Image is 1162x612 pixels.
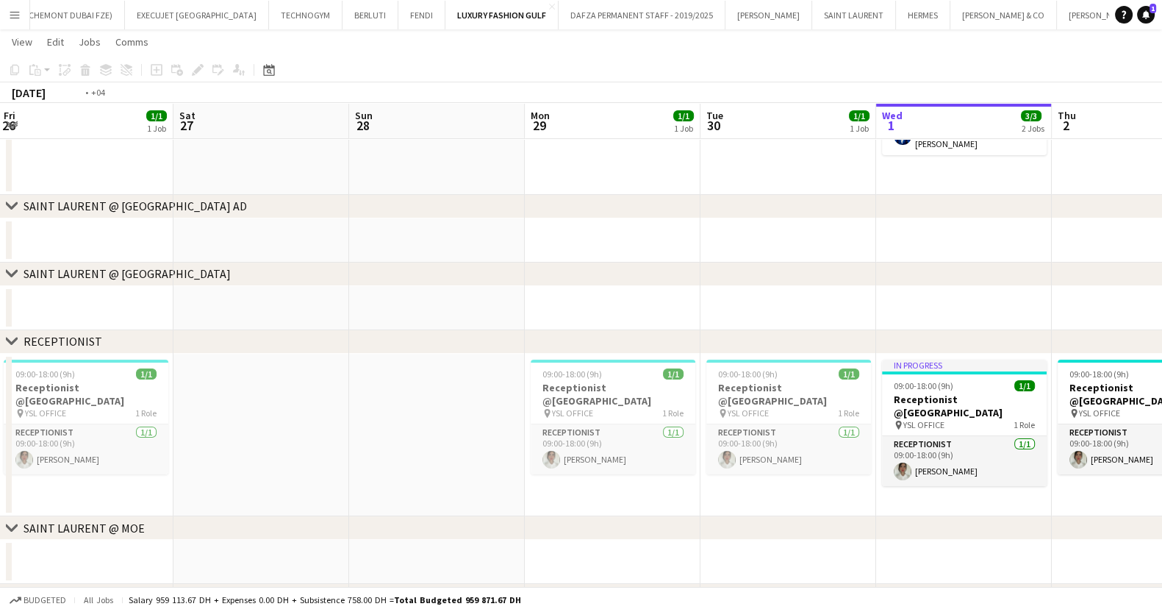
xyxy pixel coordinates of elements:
[79,35,101,49] span: Jobs
[882,436,1047,486] app-card-role: Receptionist1/109:00-18:00 (9h)[PERSON_NAME]
[355,109,373,122] span: Sun
[179,109,196,122] span: Sat
[559,1,725,29] button: DAFZA PERMANENT STAFF - 2019/2025
[1057,1,1144,29] button: [PERSON_NAME]
[839,369,859,380] span: 1/1
[706,381,871,408] h3: Receptionist @[GEOGRAPHIC_DATA]
[674,123,693,134] div: 1 Job
[445,1,559,29] button: LUXURY FASHION GULF
[882,360,1047,371] div: In progress
[25,408,66,419] span: YSL OFFICE
[24,521,145,535] div: SAINT LAURENT @ MOE
[849,110,869,121] span: 1/1
[177,117,196,134] span: 27
[531,381,695,408] h3: Receptionist @[GEOGRAPHIC_DATA]
[41,32,70,51] a: Edit
[24,266,231,281] div: SAINT LAURENT @ [GEOGRAPHIC_DATA]
[1014,419,1035,430] span: 1 Role
[706,424,871,474] app-card-role: Receptionist1/109:00-18:00 (9h)[PERSON_NAME]
[552,408,593,419] span: YSL OFFICE
[81,594,116,605] span: All jobs
[882,360,1047,486] app-job-card: In progress09:00-18:00 (9h)1/1Receptionist @[GEOGRAPHIC_DATA] YSL OFFICE1 RoleReceptionist1/109:0...
[882,393,1047,419] h3: Receptionist @[GEOGRAPHIC_DATA]
[47,35,64,49] span: Edit
[1137,6,1155,24] a: 1
[812,1,896,29] button: SAINT LAURENT
[1069,369,1129,380] span: 09:00-18:00 (9h)
[24,595,66,605] span: Budgeted
[269,1,342,29] button: TECHNOGYM
[146,110,167,121] span: 1/1
[4,360,168,474] app-job-card: 09:00-18:00 (9h)1/1Receptionist @[GEOGRAPHIC_DATA] YSL OFFICE1 RoleReceptionist1/109:00-18:00 (9h...
[115,35,148,49] span: Comms
[147,123,166,134] div: 1 Job
[4,424,168,474] app-card-role: Receptionist1/109:00-18:00 (9h)[PERSON_NAME]
[894,380,953,391] span: 09:00-18:00 (9h)
[880,117,903,134] span: 1
[4,381,168,408] h3: Receptionist @[GEOGRAPHIC_DATA]
[531,424,695,474] app-card-role: Receptionist1/109:00-18:00 (9h)[PERSON_NAME]
[1079,408,1120,419] span: YSL OFFICE
[903,419,944,430] span: YSL OFFICE
[135,408,157,419] span: 1 Role
[24,334,102,349] div: RECEPTIONIST
[1055,117,1076,134] span: 2
[528,117,550,134] span: 29
[950,1,1057,29] button: [PERSON_NAME] & CO
[725,1,812,29] button: [PERSON_NAME]
[342,1,398,29] button: BERLUTI
[706,109,723,122] span: Tue
[12,35,32,49] span: View
[91,87,105,98] div: +04
[73,32,107,51] a: Jobs
[838,408,859,419] span: 1 Role
[663,369,684,380] span: 1/1
[1022,123,1044,134] div: 2 Jobs
[531,109,550,122] span: Mon
[7,592,68,608] button: Budgeted
[706,360,871,474] app-job-card: 09:00-18:00 (9h)1/1Receptionist @[GEOGRAPHIC_DATA] YSL OFFICE1 RoleReceptionist1/109:00-18:00 (9h...
[394,594,521,605] span: Total Budgeted 959 871.67 DH
[15,369,75,380] span: 09:00-18:00 (9h)
[6,32,38,51] a: View
[1058,109,1076,122] span: Thu
[542,369,602,380] span: 09:00-18:00 (9h)
[136,369,157,380] span: 1/1
[1,117,15,134] span: 26
[662,408,684,419] span: 1 Role
[4,109,15,122] span: Fri
[398,1,445,29] button: FENDI
[24,199,247,213] div: SAINT LAURENT @ [GEOGRAPHIC_DATA] AD
[704,117,723,134] span: 30
[728,408,769,419] span: YSL OFFICE
[1021,110,1041,121] span: 3/3
[850,123,869,134] div: 1 Job
[1150,4,1156,13] span: 1
[896,1,950,29] button: HERMES
[125,1,269,29] button: EXECUJET [GEOGRAPHIC_DATA]
[353,117,373,134] span: 28
[12,85,46,100] div: [DATE]
[110,32,154,51] a: Comms
[718,369,778,380] span: 09:00-18:00 (9h)
[1014,380,1035,391] span: 1/1
[882,109,903,122] span: Wed
[673,110,694,121] span: 1/1
[129,594,521,605] div: Salary 959 113.67 DH + Expenses 0.00 DH + Subsistence 758.00 DH =
[531,360,695,474] app-job-card: 09:00-18:00 (9h)1/1Receptionist @[GEOGRAPHIC_DATA] YSL OFFICE1 RoleReceptionist1/109:00-18:00 (9h...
